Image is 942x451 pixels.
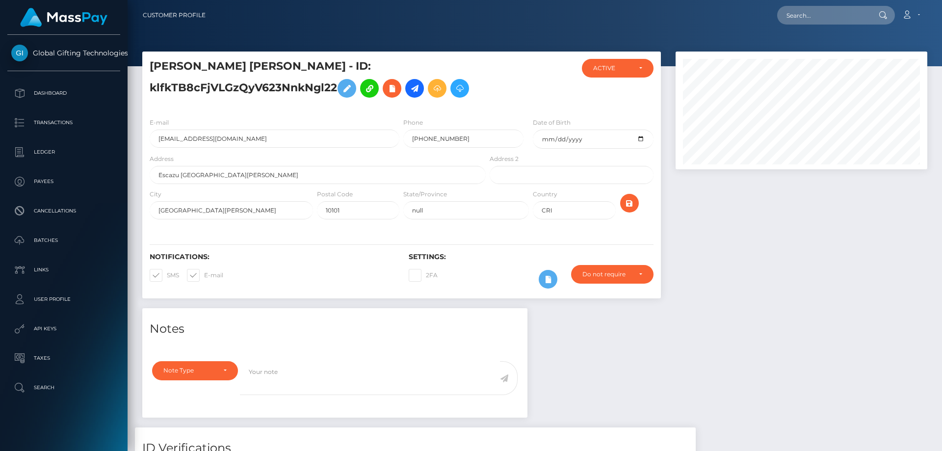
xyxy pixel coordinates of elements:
label: 2FA [409,269,438,282]
a: Dashboard [7,81,120,106]
a: Taxes [7,346,120,371]
p: Payees [11,174,116,189]
p: Links [11,263,116,277]
label: State/Province [403,190,447,199]
a: Cancellations [7,199,120,223]
div: Do not require [582,270,631,278]
p: Dashboard [11,86,116,101]
a: Search [7,375,120,400]
label: Address 2 [490,155,519,163]
div: ACTIVE [593,64,631,72]
a: Payees [7,169,120,194]
button: ACTIVE [582,59,654,78]
button: Note Type [152,361,238,380]
a: API Keys [7,317,120,341]
a: User Profile [7,287,120,312]
h5: [PERSON_NAME] [PERSON_NAME] - ID: klfkTB8cFjVLGzQyV623NnkNgl22 [150,59,480,103]
p: Ledger [11,145,116,159]
button: Do not require [571,265,654,284]
label: E-mail [187,269,223,282]
span: Global Gifting Technologies Inc [7,49,120,57]
p: User Profile [11,292,116,307]
label: E-mail [150,118,169,127]
a: Transactions [7,110,120,135]
label: City [150,190,161,199]
label: Address [150,155,174,163]
label: Phone [403,118,423,127]
a: Ledger [7,140,120,164]
p: Search [11,380,116,395]
a: Customer Profile [143,5,206,26]
label: Postal Code [317,190,353,199]
a: Initiate Payout [405,79,424,98]
p: Cancellations [11,204,116,218]
a: Links [7,258,120,282]
a: Batches [7,228,120,253]
h4: Notes [150,320,520,338]
label: Date of Birth [533,118,571,127]
input: Search... [777,6,869,25]
img: Global Gifting Technologies Inc [11,45,28,61]
label: Country [533,190,557,199]
label: SMS [150,269,179,282]
div: Note Type [163,367,215,374]
p: Taxes [11,351,116,366]
h6: Notifications: [150,253,394,261]
img: MassPay Logo [20,8,107,27]
p: Batches [11,233,116,248]
p: Transactions [11,115,116,130]
h6: Settings: [409,253,653,261]
p: API Keys [11,321,116,336]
